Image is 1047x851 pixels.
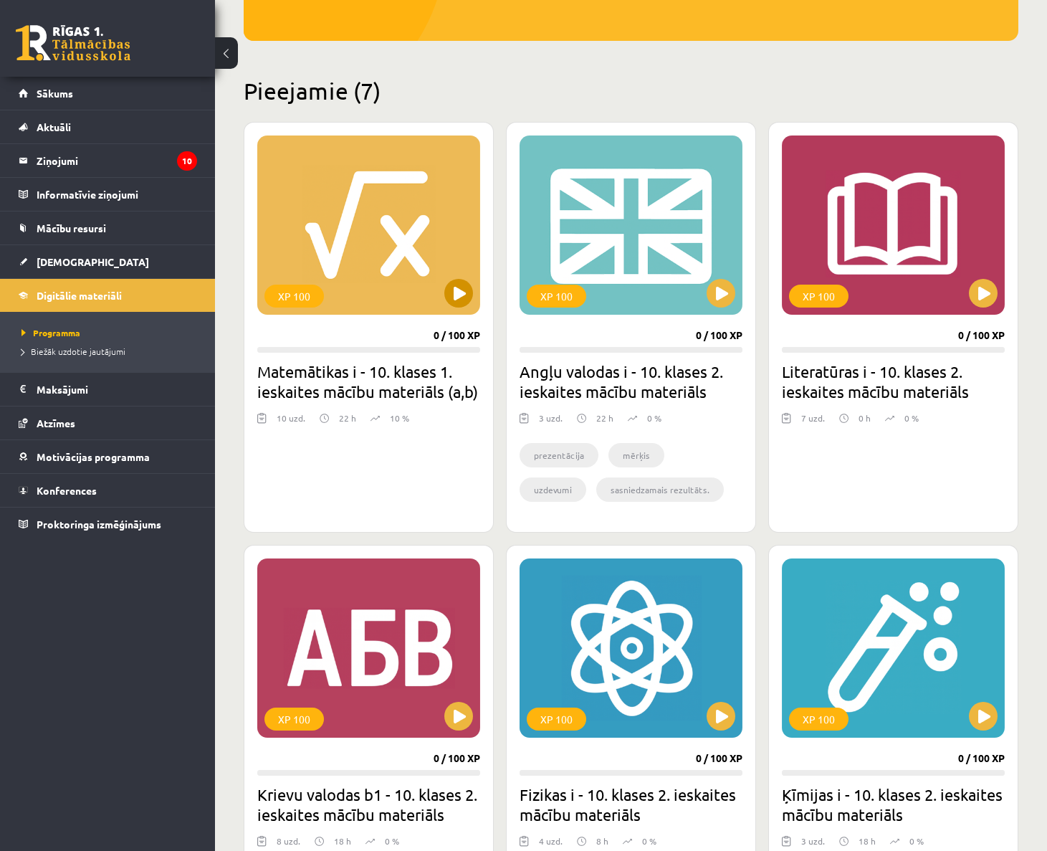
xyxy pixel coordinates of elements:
a: Maksājumi [19,373,197,406]
legend: Maksājumi [37,373,197,406]
p: 18 h [334,835,351,847]
p: 0 % [385,835,399,847]
span: [DEMOGRAPHIC_DATA] [37,255,149,268]
li: uzdevumi [520,477,586,502]
i: 10 [177,151,197,171]
span: Konferences [37,484,97,497]
p: 0 % [647,412,661,424]
h2: Angļu valodas i - 10. klases 2. ieskaites mācību materiāls [520,361,742,401]
a: Programma [21,326,201,339]
div: XP 100 [789,708,848,731]
h2: Pieejamie (7) [244,77,1018,105]
a: Biežāk uzdotie jautājumi [21,345,201,358]
p: 0 % [904,412,919,424]
h2: Ķīmijas i - 10. klases 2. ieskaites mācību materiāls [782,784,1005,824]
a: Motivācijas programma [19,440,197,473]
span: Atzīmes [37,417,75,429]
a: [DEMOGRAPHIC_DATA] [19,245,197,278]
div: XP 100 [264,708,324,731]
p: 0 % [909,835,924,847]
p: 0 % [642,835,656,847]
span: Sākums [37,87,73,100]
a: Rīgas 1. Tālmācības vidusskola [16,25,130,61]
a: Atzīmes [19,407,197,439]
li: mērķis [608,443,664,467]
span: Proktoringa izmēģinājums [37,518,161,531]
li: sasniedzamais rezultāts. [596,477,724,502]
div: XP 100 [527,285,586,308]
div: XP 100 [789,285,848,308]
div: XP 100 [264,285,324,308]
span: Biežāk uzdotie jautājumi [21,346,125,357]
span: Programma [21,327,80,338]
h2: Krievu valodas b1 - 10. klases 2. ieskaites mācību materiāls [257,784,480,824]
a: Aktuāli [19,110,197,143]
span: Mācību resursi [37,222,106,234]
legend: Informatīvie ziņojumi [37,178,197,211]
div: 10 uzd. [277,412,305,433]
a: Konferences [19,474,197,507]
a: Ziņojumi10 [19,144,197,177]
p: 22 h [596,412,613,424]
span: Digitālie materiāli [37,289,122,302]
h2: Literatūras i - 10. klases 2. ieskaites mācību materiāls [782,361,1005,401]
div: 3 uzd. [539,412,563,433]
div: XP 100 [527,708,586,731]
a: Proktoringa izmēģinājums [19,508,197,541]
legend: Ziņojumi [37,144,197,177]
span: Aktuāli [37,120,71,133]
p: 10 % [390,412,409,424]
p: 22 h [339,412,356,424]
a: Mācību resursi [19,211,197,244]
div: 7 uzd. [801,412,825,433]
a: Sākums [19,77,197,110]
p: 8 h [596,835,608,847]
p: 18 h [859,835,876,847]
h2: Fizikas i - 10. klases 2. ieskaites mācību materiāls [520,784,742,824]
li: prezentācija [520,443,598,467]
a: Informatīvie ziņojumi [19,178,197,211]
a: Digitālie materiāli [19,279,197,312]
h2: Matemātikas i - 10. klases 1. ieskaites mācību materiāls (a,b) [257,361,480,401]
span: Motivācijas programma [37,450,150,463]
p: 0 h [859,412,871,424]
